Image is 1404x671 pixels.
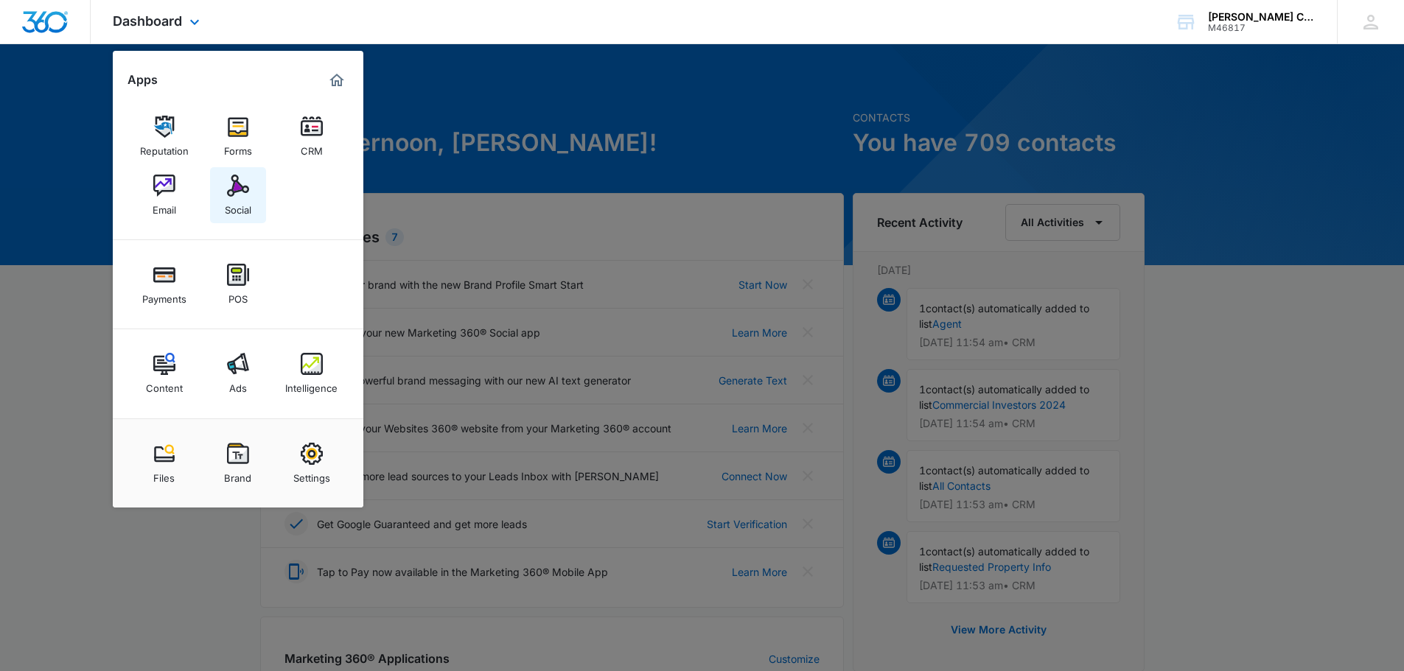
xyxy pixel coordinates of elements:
div: Social [225,197,251,216]
a: Files [136,435,192,491]
div: account name [1208,11,1316,23]
div: CRM [301,138,323,157]
div: Settings [293,465,330,484]
a: CRM [284,108,340,164]
a: Content [136,345,192,401]
a: Email [136,167,192,223]
div: account id [1208,23,1316,33]
div: POS [228,286,248,305]
div: Content [146,375,183,394]
a: Intelligence [284,345,340,401]
div: Ads [229,375,247,394]
a: POS [210,256,266,312]
div: Forms [224,138,252,157]
div: Brand [224,465,251,484]
a: Settings [284,435,340,491]
a: Marketing 360® Dashboard [325,68,349,92]
a: Brand [210,435,266,491]
div: Email [153,197,176,216]
a: Ads [210,345,266,401]
div: Reputation [140,138,189,157]
a: Reputation [136,108,192,164]
h2: Apps [128,73,158,87]
span: Dashboard [113,13,182,29]
a: Payments [136,256,192,312]
div: Payments [142,286,186,305]
div: Files [153,465,175,484]
div: Intelligence [285,375,338,394]
a: Forms [210,108,266,164]
a: Social [210,167,266,223]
